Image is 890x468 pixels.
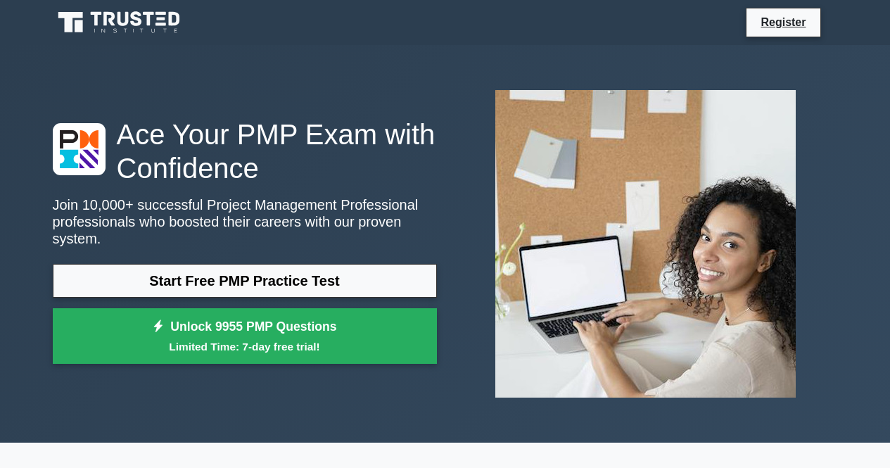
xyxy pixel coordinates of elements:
[53,118,437,185] h1: Ace Your PMP Exam with Confidence
[53,264,437,298] a: Start Free PMP Practice Test
[752,13,814,31] a: Register
[70,339,419,355] small: Limited Time: 7-day free trial!
[53,196,437,247] p: Join 10,000+ successful Project Management Professional professionals who boosted their careers w...
[53,308,437,365] a: Unlock 9955 PMP QuestionsLimited Time: 7-day free trial!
